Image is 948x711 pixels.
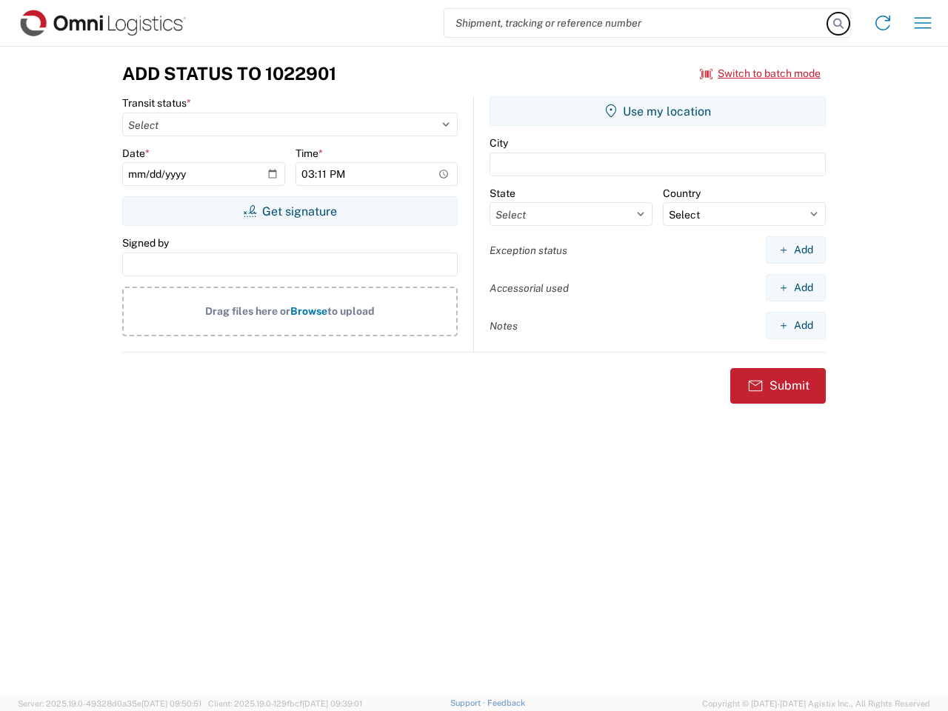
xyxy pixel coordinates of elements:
[490,187,515,200] label: State
[122,196,458,226] button: Get signature
[487,698,525,707] a: Feedback
[490,96,826,126] button: Use my location
[490,281,569,295] label: Accessorial used
[208,699,362,708] span: Client: 2025.19.0-129fbcf
[205,305,290,317] span: Drag files here or
[766,312,826,339] button: Add
[450,698,487,707] a: Support
[327,305,375,317] span: to upload
[444,9,828,37] input: Shipment, tracking or reference number
[700,61,821,86] button: Switch to batch mode
[290,305,327,317] span: Browse
[490,244,567,257] label: Exception status
[122,63,336,84] h3: Add Status to 1022901
[18,699,201,708] span: Server: 2025.19.0-49328d0a35e
[296,147,323,160] label: Time
[766,274,826,301] button: Add
[730,368,826,404] button: Submit
[302,699,362,708] span: [DATE] 09:39:01
[122,96,191,110] label: Transit status
[122,236,169,250] label: Signed by
[141,699,201,708] span: [DATE] 09:50:51
[122,147,150,160] label: Date
[663,187,701,200] label: Country
[490,136,508,150] label: City
[766,236,826,264] button: Add
[702,697,930,710] span: Copyright © [DATE]-[DATE] Agistix Inc., All Rights Reserved
[490,319,518,333] label: Notes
